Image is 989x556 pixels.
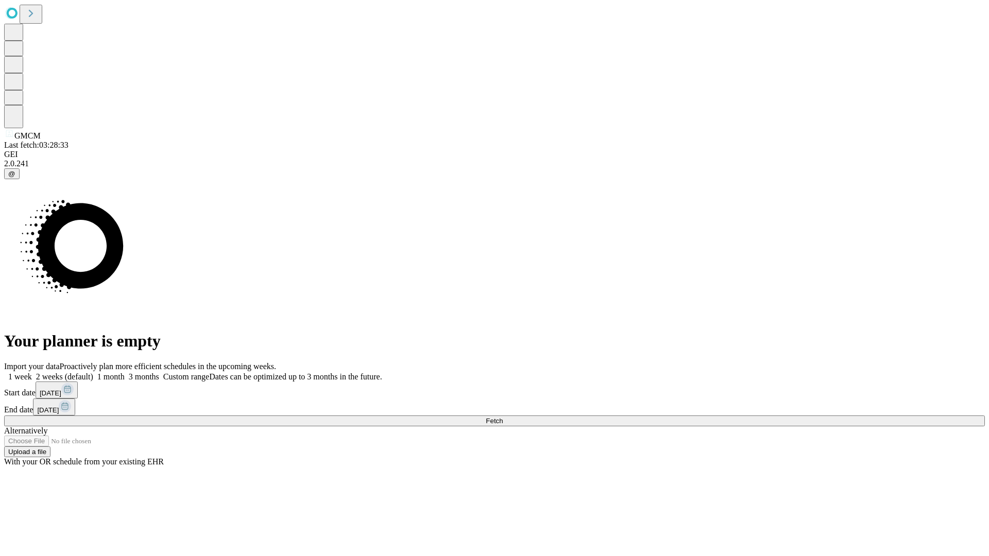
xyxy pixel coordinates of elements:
[8,372,32,381] span: 1 week
[97,372,125,381] span: 1 month
[4,362,60,371] span: Import your data
[4,159,985,168] div: 2.0.241
[4,150,985,159] div: GEI
[129,372,159,381] span: 3 months
[36,372,93,381] span: 2 weeks (default)
[40,389,61,397] span: [DATE]
[4,457,164,466] span: With your OR schedule from your existing EHR
[33,398,75,415] button: [DATE]
[60,362,276,371] span: Proactively plan more efficient schedules in the upcoming weeks.
[4,415,985,426] button: Fetch
[4,381,985,398] div: Start date
[4,332,985,351] h1: Your planner is empty
[209,372,382,381] span: Dates can be optimized up to 3 months in the future.
[37,406,59,414] span: [DATE]
[8,170,15,178] span: @
[486,417,503,425] span: Fetch
[4,446,50,457] button: Upload a file
[14,131,41,140] span: GMCM
[4,426,47,435] span: Alternatively
[4,141,69,149] span: Last fetch: 03:28:33
[4,398,985,415] div: End date
[4,168,20,179] button: @
[36,381,78,398] button: [DATE]
[163,372,209,381] span: Custom range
